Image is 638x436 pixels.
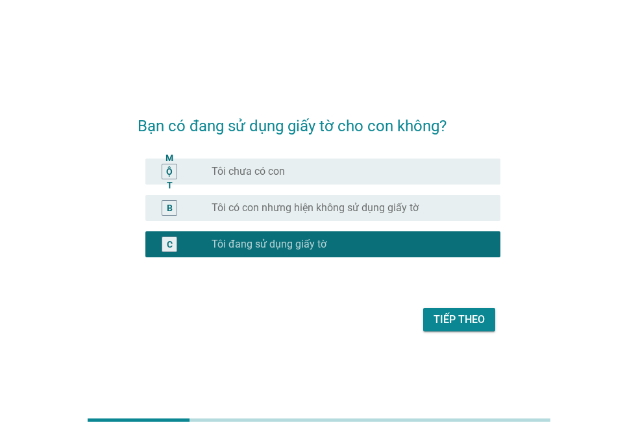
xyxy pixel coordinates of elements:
font: C [167,238,173,249]
button: Tiếp theo [423,308,495,331]
font: Tiếp theo [434,313,485,326]
font: MỘT [166,152,173,190]
font: Tôi có con nhưng hiện không sử dụng giấy tờ [212,201,419,214]
font: B [167,202,173,212]
font: Tôi chưa có con [212,165,285,177]
font: Bạn có đang sử dụng giấy tờ cho con không? [138,117,447,135]
font: Tôi đang sử dụng giấy tờ [212,238,326,250]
